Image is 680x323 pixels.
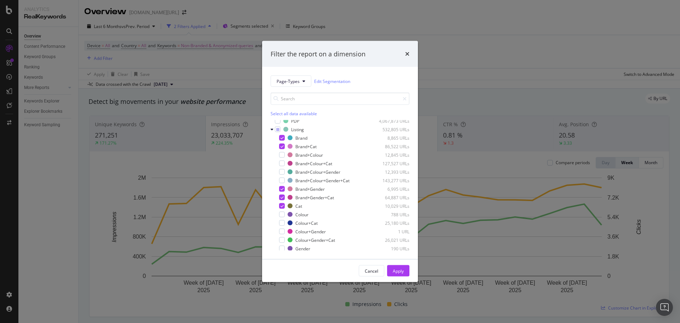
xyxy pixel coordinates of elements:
div: Colour [295,211,308,217]
div: Listing [291,126,304,132]
div: Cancel [365,268,378,274]
div: Colour+Gender [295,228,326,234]
div: Brand+Colour [295,152,323,158]
div: Gender [295,245,310,251]
div: Filter the report on a dimension [271,49,365,59]
div: PDP [291,118,299,124]
div: Brand+Gender+Cat [295,194,334,200]
div: 10,029 URLs [375,203,409,209]
div: 64,887 URLs [375,194,409,200]
button: Page-Types [271,76,311,87]
div: 788 URLs [375,211,409,217]
div: Cat [295,203,302,209]
div: 532,805 URLs [375,126,409,132]
div: 6,995 URLs [375,186,409,192]
div: Apply [393,268,404,274]
div: Brand+Gender [295,186,325,192]
button: Cancel [359,265,384,277]
div: 143,277 URLs [375,177,409,183]
div: Brand+Colour+Gender [295,169,340,175]
div: 8,865 URLs [375,135,409,141]
div: times [405,49,409,59]
div: 1 URL [375,228,409,234]
div: Brand [295,135,307,141]
div: 190 URLs [375,245,409,251]
div: Select all data available [271,111,409,117]
div: 4,067,873 URLs [375,118,409,124]
div: 26,021 URLs [375,237,409,243]
div: Open Intercom Messenger [656,299,673,316]
div: 25,180 URLs [375,220,409,226]
div: Brand+Colour+Gender+Cat [295,177,350,183]
a: Edit Segmentation [314,77,350,85]
div: modal [262,41,418,282]
div: Colour+Cat [295,220,318,226]
div: Colour+Gender+Cat [295,237,335,243]
input: Search [271,93,409,105]
div: 127,527 URLs [375,160,409,166]
button: Apply [387,265,409,277]
div: 86,522 URLs [375,143,409,149]
div: Brand+Colour+Cat [295,160,332,166]
div: Brand+Cat [295,143,317,149]
div: 12,845 URLs [375,152,409,158]
div: 12,393 URLs [375,169,409,175]
span: Page-Types [277,78,300,84]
